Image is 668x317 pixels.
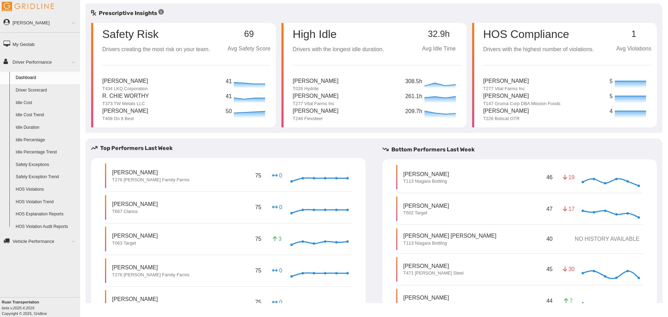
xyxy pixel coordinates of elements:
p: T408 Do It Best [102,116,148,122]
p: 75 [254,233,263,244]
p: [PERSON_NAME] [112,263,190,271]
p: [PERSON_NAME] [293,92,339,101]
p: T246 Flexsteel [293,116,339,122]
p: T276 [PERSON_NAME] Family Farms [112,177,190,183]
p: T147 Gruma Corp DBA Mission Foods [483,101,560,107]
p: 69 [228,29,270,39]
p: 5 [610,77,613,86]
h5: Top Performers Last Week [91,144,371,152]
i: beta v.2025.4.2019 [2,306,34,310]
p: T434 LKQ Corporation [102,86,148,92]
p: T277 Vital Farms Inc [483,86,529,92]
p: 0 [272,172,283,180]
p: 41 [226,77,232,86]
p: [PERSON_NAME] [483,77,529,86]
a: Dashboard [13,72,80,84]
a: HOS Violations [13,183,80,196]
p: 75 [254,297,263,308]
a: Idle Duration [13,121,80,134]
p: T226 Bobcat OTR [483,116,529,122]
p: T373 TW Metals LLC [102,101,149,107]
p: [PERSON_NAME] [112,232,158,240]
p: NO HISTORY AVAILABLE [568,235,639,243]
a: Idle Cost [13,97,80,109]
p: 46 [545,172,554,183]
a: Idle Percentage Trend [13,146,80,159]
h5: Prescriptive Insights [91,9,164,17]
p: [PERSON_NAME] [102,107,148,116]
p: [PERSON_NAME] [403,202,449,210]
p: 3 [272,235,283,243]
p: [PERSON_NAME] [403,170,449,178]
a: HOS Violation Audit Reports [13,221,80,233]
p: [PERSON_NAME] [403,262,463,270]
p: 47 [545,204,554,214]
p: 4 [610,107,613,116]
p: T063 Target [112,240,158,246]
p: 41 [226,92,232,101]
p: 1 [616,29,651,39]
p: Safety Risk [102,29,159,40]
p: [PERSON_NAME] [293,107,339,116]
p: 50 [226,107,232,116]
p: Drivers with the longest idle duration. [293,45,384,54]
b: Ruan Transportation [2,300,39,304]
p: [PERSON_NAME] [102,77,148,86]
p: Avg Idle Time [417,45,461,53]
p: T667 Clarios [112,208,158,215]
p: T276 [PERSON_NAME] Family Farms [112,272,190,278]
p: 30 [563,265,574,273]
h5: Bottom Performers Last Week [382,145,662,154]
p: 0 [272,203,283,211]
a: HOS Explanation Reports [13,208,80,221]
p: High Idle [293,29,384,40]
p: T026 Hydrite [293,86,339,92]
p: T113 Niagara Bottling [403,240,496,246]
p: 40 [545,233,554,244]
p: Avg Safety Score [228,45,270,53]
p: [PERSON_NAME] [483,92,560,101]
p: Drivers creating the most risk on your team. [102,45,210,54]
p: [PERSON_NAME] [PERSON_NAME] [403,232,496,240]
img: Gridline [2,2,54,11]
p: [PERSON_NAME] [112,200,158,208]
a: Idle Percentage [13,134,80,146]
p: [PERSON_NAME] [293,77,339,86]
a: Safety Exceptions [13,159,80,171]
p: 19 [563,173,574,181]
p: 75 [254,170,263,181]
p: 5 [610,92,613,101]
p: [PERSON_NAME] [483,107,529,116]
p: 75 [254,265,263,276]
p: [PERSON_NAME] [112,295,158,303]
a: Driver Scorecard [13,84,80,97]
p: Drivers with the highest number of violations. [483,45,594,54]
p: 17 [563,205,574,213]
p: T471 [PERSON_NAME] Steel [403,270,463,276]
p: R. Chie Worthy [102,92,149,101]
a: Safety Exception Trend [13,171,80,183]
p: 308.5h [405,77,423,86]
p: 7 [563,297,574,305]
p: 261.1h [405,92,423,101]
p: 32.9h [417,29,461,39]
p: 209.7h [405,107,423,116]
p: Avg Violations [616,45,651,53]
p: T434 LKQ Corporation [403,302,449,308]
p: [PERSON_NAME] [112,168,190,176]
p: 45 [545,264,554,275]
p: HOS Compliance [483,29,594,40]
p: T502 Target [403,210,449,216]
p: 0 [272,298,283,306]
p: 44 [545,295,554,306]
a: HOS Violation Trend [13,196,80,208]
p: 75 [254,202,263,213]
p: 0 [272,267,283,275]
p: [PERSON_NAME] [403,294,449,302]
p: T277 Vital Farms Inc [293,101,339,107]
div: Copyright © 2025, Gridline [2,299,80,316]
p: T113 Niagara Bottling [403,178,449,184]
a: Idle Cost Trend [13,109,80,121]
